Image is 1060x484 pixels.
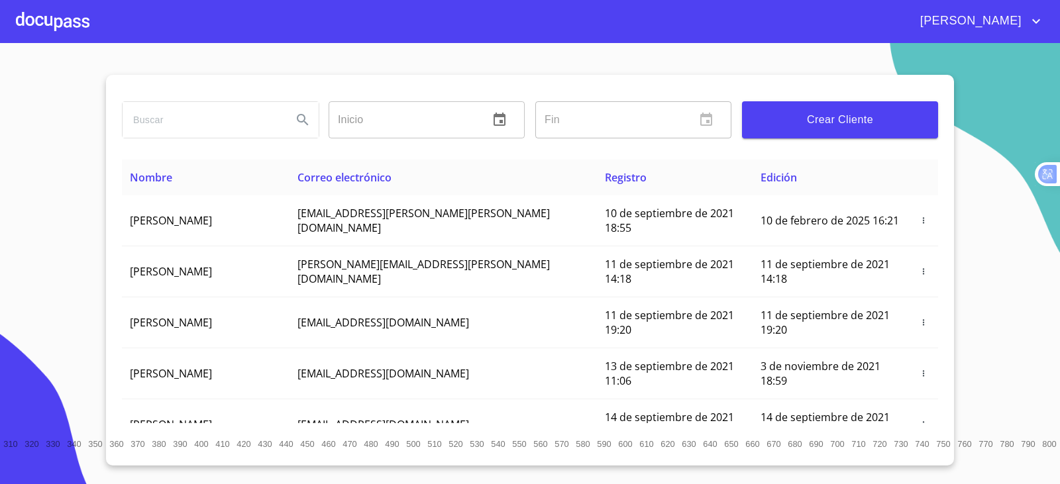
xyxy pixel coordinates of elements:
[809,439,823,449] span: 690
[488,434,509,455] button: 540
[360,434,382,455] button: 480
[130,170,172,185] span: Nombre
[682,439,696,449] span: 630
[910,11,1028,32] span: [PERSON_NAME]
[761,213,899,228] span: 10 de febrero de 2025 16:21
[576,439,590,449] span: 580
[254,434,276,455] button: 430
[848,434,869,455] button: 710
[915,439,929,449] span: 740
[64,434,85,455] button: 340
[979,439,992,449] span: 770
[555,439,568,449] span: 570
[605,257,734,286] span: 11 de septiembre de 2021 14:18
[382,434,403,455] button: 490
[194,439,208,449] span: 400
[661,439,674,449] span: 620
[106,434,127,455] button: 360
[975,434,996,455] button: 770
[700,434,721,455] button: 640
[869,434,890,455] button: 720
[1018,434,1039,455] button: 790
[657,434,678,455] button: 620
[127,434,148,455] button: 370
[996,434,1018,455] button: 780
[297,417,469,432] span: [EMAIL_ADDRESS][DOMAIN_NAME]
[572,434,594,455] button: 580
[3,439,17,449] span: 310
[933,434,954,455] button: 750
[427,439,441,449] span: 510
[46,439,60,449] span: 330
[403,434,424,455] button: 500
[449,439,462,449] span: 520
[1039,434,1060,455] button: 800
[763,434,784,455] button: 670
[130,366,212,381] span: [PERSON_NAME]
[343,439,356,449] span: 470
[788,439,802,449] span: 680
[25,439,38,449] span: 320
[954,434,975,455] button: 760
[321,439,335,449] span: 460
[318,434,339,455] button: 460
[703,439,717,449] span: 640
[130,264,212,279] span: [PERSON_NAME]
[466,434,488,455] button: 530
[233,434,254,455] button: 420
[297,206,550,235] span: [EMAIL_ADDRESS][PERSON_NAME][PERSON_NAME][DOMAIN_NAME]
[1021,439,1035,449] span: 790
[109,439,123,449] span: 360
[276,434,297,455] button: 440
[130,417,212,432] span: [PERSON_NAME]
[470,439,484,449] span: 530
[42,434,64,455] button: 330
[615,434,636,455] button: 600
[721,434,742,455] button: 650
[512,439,526,449] span: 550
[215,439,229,449] span: 410
[297,257,550,286] span: [PERSON_NAME][EMAIL_ADDRESS][PERSON_NAME][DOMAIN_NAME]
[530,434,551,455] button: 560
[761,410,890,439] span: 14 de septiembre de 2021 12:26
[287,104,319,136] button: Search
[67,439,81,449] span: 340
[806,434,827,455] button: 690
[152,439,166,449] span: 380
[88,439,102,449] span: 350
[745,439,759,449] span: 660
[636,434,657,455] button: 610
[605,206,734,235] span: 10 de septiembre de 2021 18:55
[873,439,886,449] span: 720
[279,439,293,449] span: 440
[258,439,272,449] span: 430
[173,439,187,449] span: 390
[851,439,865,449] span: 710
[130,213,212,228] span: [PERSON_NAME]
[761,257,890,286] span: 11 de septiembre de 2021 14:18
[597,439,611,449] span: 590
[784,434,806,455] button: 680
[237,439,250,449] span: 420
[212,434,233,455] button: 410
[936,439,950,449] span: 750
[297,366,469,381] span: [EMAIL_ADDRESS][DOMAIN_NAME]
[605,410,734,439] span: 14 de septiembre de 2021 12:26
[910,11,1044,32] button: account of current user
[912,434,933,455] button: 740
[297,315,469,330] span: [EMAIL_ADDRESS][DOMAIN_NAME]
[85,434,106,455] button: 350
[509,434,530,455] button: 550
[364,439,378,449] span: 480
[830,439,844,449] span: 700
[191,434,212,455] button: 400
[297,434,318,455] button: 450
[767,439,780,449] span: 670
[890,434,912,455] button: 730
[1000,439,1014,449] span: 780
[406,439,420,449] span: 500
[385,439,399,449] span: 490
[753,111,927,129] span: Crear Cliente
[761,170,797,185] span: Edición
[639,439,653,449] span: 610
